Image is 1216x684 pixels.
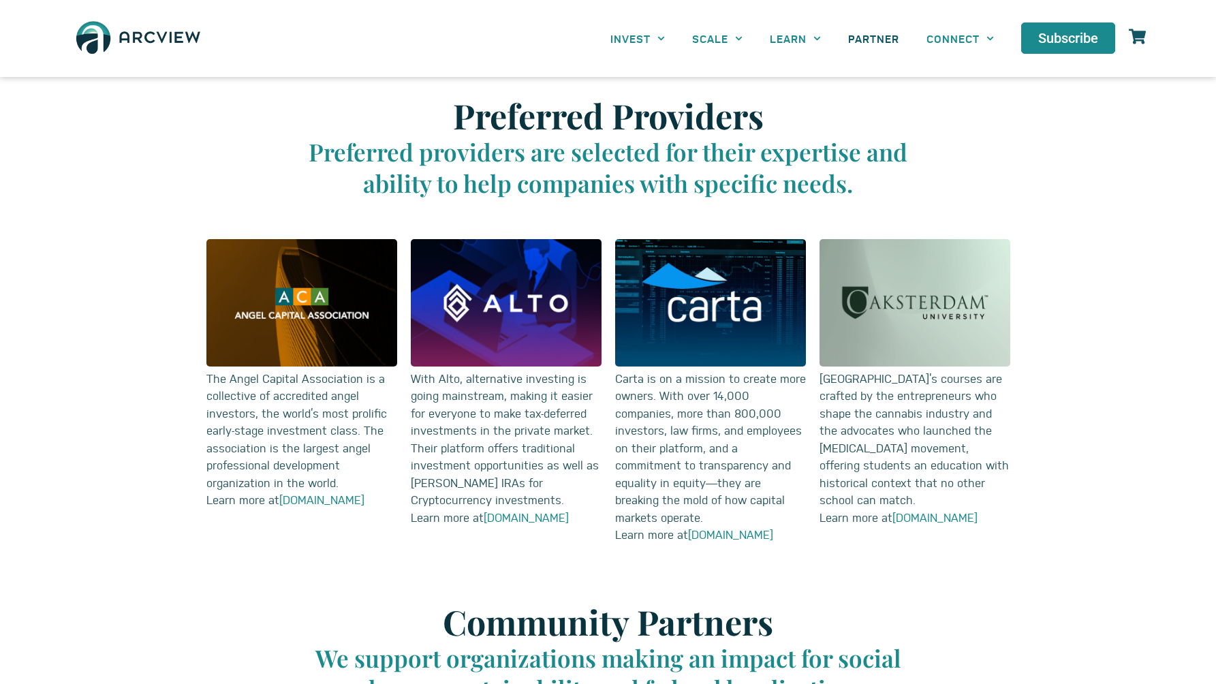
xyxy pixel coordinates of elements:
[688,527,773,544] a: [DOMAIN_NAME]
[279,492,364,509] a: [DOMAIN_NAME]
[597,23,679,54] a: INVEST
[411,370,602,509] p: With Alto, alternative investing is going mainstream, making it easier for everyone to make tax-d...
[1038,31,1098,45] span: Subscribe
[615,370,806,527] p: Carta is on a mission to create more owners. With over 14,000 companies, more than 800,000 invest...
[206,491,397,509] p: Learn more at
[679,23,756,54] a: SCALE
[913,23,1008,54] a: CONNECT
[835,23,913,54] a: PARTNER
[411,509,602,527] p: Learn more at
[484,510,569,527] a: [DOMAIN_NAME]
[302,602,915,642] h2: Community Partners
[206,370,397,492] p: The Angel Capital Association is a collective of accredited angel investors, the world’s most pro...
[302,136,915,198] p: Preferred providers are selected for their expertise and ability to help companies with specific ...
[756,23,835,54] a: LEARN
[820,509,1010,527] p: Learn more at
[597,23,1008,54] nav: Menu
[302,95,915,136] h2: Preferred Providers
[70,14,206,63] img: The Arcview Group
[892,510,978,527] a: [DOMAIN_NAME]
[1021,22,1115,54] a: Subscribe
[820,370,1010,509] p: [GEOGRAPHIC_DATA]’s courses are crafted by the entrepreneurs who shape the cannabis industry and ...
[615,526,806,544] p: Learn more at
